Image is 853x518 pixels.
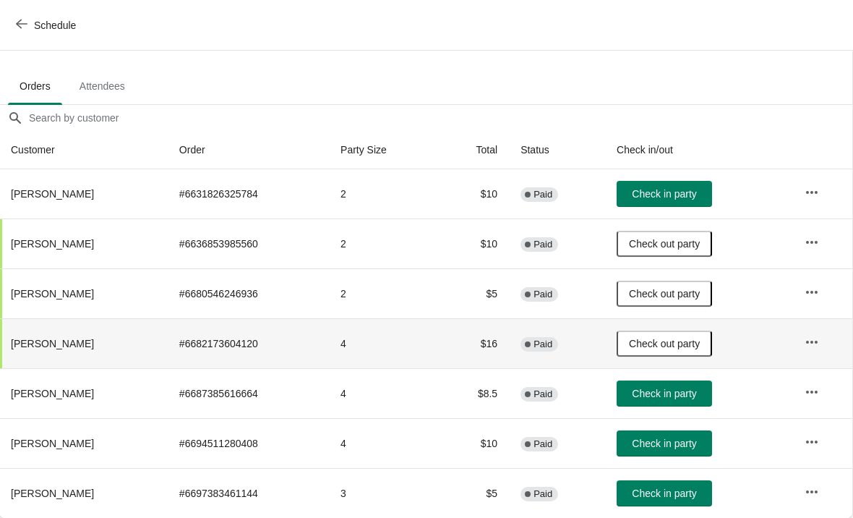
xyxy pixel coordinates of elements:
button: Check in party [617,480,712,506]
td: $5 [439,468,509,518]
button: Check in party [617,181,712,207]
span: [PERSON_NAME] [11,388,94,399]
button: Check in party [617,381,712,407]
td: # 6682173604120 [168,318,329,368]
td: $5 [439,268,509,318]
td: 3 [329,468,439,518]
span: Check in party [632,388,696,399]
span: Paid [533,388,552,400]
span: Check in party [632,438,696,449]
td: # 6680546246936 [168,268,329,318]
span: [PERSON_NAME] [11,488,94,499]
span: Paid [533,488,552,500]
span: Paid [533,438,552,450]
td: 4 [329,418,439,468]
span: [PERSON_NAME] [11,288,94,300]
td: $16 [439,318,509,368]
td: 2 [329,268,439,318]
button: Check in party [617,430,712,457]
td: # 6697383461144 [168,468,329,518]
span: Check in party [632,488,696,499]
td: 4 [329,318,439,368]
td: # 6631826325784 [168,169,329,218]
th: Check in/out [605,131,793,169]
button: Schedule [7,12,87,38]
td: 2 [329,169,439,218]
span: Attendees [68,73,137,99]
span: Check out party [629,338,700,349]
td: # 6694511280408 [168,418,329,468]
span: [PERSON_NAME] [11,438,94,449]
span: Paid [533,339,552,350]
th: Party Size [329,131,439,169]
input: Search by customer [28,105,852,131]
span: Paid [533,239,552,250]
td: 4 [329,368,439,418]
span: Check in party [632,188,696,200]
span: Schedule [34,20,76,31]
span: [PERSON_NAME] [11,188,94,200]
span: Check out party [629,288,700,300]
td: # 6687385616664 [168,368,329,418]
td: $10 [439,218,509,268]
button: Check out party [617,281,712,307]
span: [PERSON_NAME] [11,238,94,250]
td: $10 [439,418,509,468]
td: # 6636853985560 [168,218,329,268]
span: Paid [533,289,552,300]
td: $10 [439,169,509,218]
span: Orders [8,73,62,99]
span: Check out party [629,238,700,250]
td: $8.5 [439,368,509,418]
button: Check out party [617,231,712,257]
th: Status [509,131,605,169]
td: 2 [329,218,439,268]
span: Paid [533,189,552,200]
th: Order [168,131,329,169]
span: [PERSON_NAME] [11,338,94,349]
th: Total [439,131,509,169]
button: Check out party [617,331,712,357]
